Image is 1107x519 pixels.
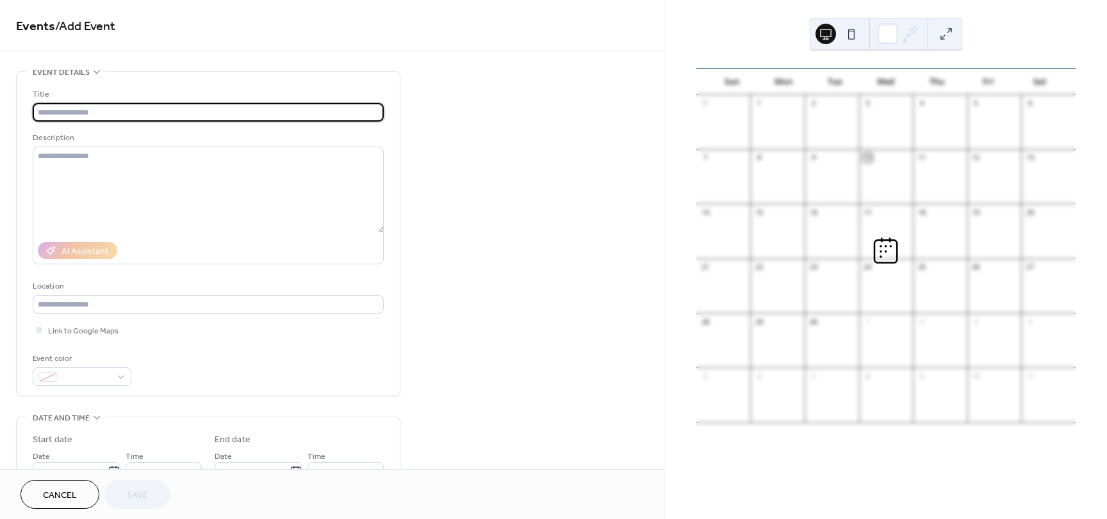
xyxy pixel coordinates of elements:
[971,262,981,272] div: 26
[33,411,90,425] span: Date and time
[700,207,710,217] div: 14
[808,317,818,326] div: 30
[971,207,981,217] div: 19
[917,99,926,108] div: 4
[808,262,818,272] div: 23
[917,371,926,381] div: 9
[971,371,981,381] div: 10
[917,207,926,217] div: 18
[700,99,710,108] div: 31
[55,14,115,39] span: / Add Event
[971,317,981,326] div: 3
[1025,371,1035,381] div: 11
[863,371,873,381] div: 8
[1025,262,1035,272] div: 27
[917,153,926,163] div: 11
[707,69,758,95] div: Sun
[754,153,764,163] div: 8
[16,14,55,39] a: Events
[126,450,143,463] span: Time
[917,317,926,326] div: 2
[33,131,381,145] div: Description
[33,352,129,365] div: Event color
[48,324,119,338] span: Link to Google Maps
[1014,69,1065,95] div: Sat
[971,153,981,163] div: 12
[1025,99,1035,108] div: 6
[1025,317,1035,326] div: 4
[215,450,232,463] span: Date
[33,88,381,101] div: Title
[808,207,818,217] div: 16
[863,317,873,326] div: 1
[963,69,1014,95] div: Fri
[1025,153,1035,163] div: 13
[808,371,818,381] div: 7
[43,489,77,502] span: Cancel
[33,433,72,447] div: Start date
[700,262,710,272] div: 21
[754,317,764,326] div: 29
[754,99,764,108] div: 1
[809,69,860,95] div: Tue
[33,66,90,79] span: Event details
[863,207,873,217] div: 17
[808,153,818,163] div: 9
[863,153,873,163] div: 10
[754,371,764,381] div: 6
[758,69,809,95] div: Mon
[754,207,764,217] div: 15
[700,153,710,163] div: 7
[1025,207,1035,217] div: 20
[215,433,250,447] div: End date
[754,262,764,272] div: 22
[700,371,710,381] div: 5
[912,69,963,95] div: Thu
[33,280,381,293] div: Location
[863,262,873,272] div: 24
[808,99,818,108] div: 2
[860,69,912,95] div: Wed
[307,450,325,463] span: Time
[863,99,873,108] div: 3
[20,480,99,509] button: Cancel
[33,450,50,463] span: Date
[917,262,926,272] div: 25
[700,317,710,326] div: 28
[971,99,981,108] div: 5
